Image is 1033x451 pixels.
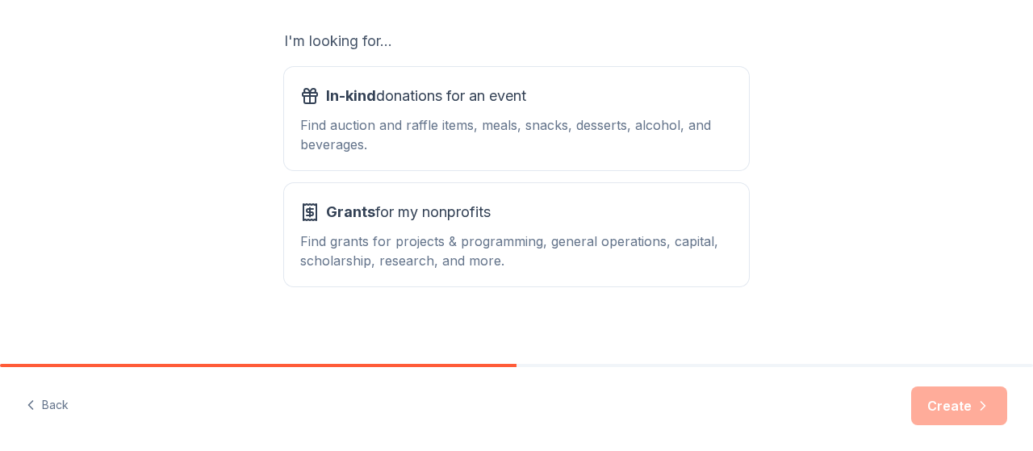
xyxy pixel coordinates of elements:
[300,232,733,270] div: Find grants for projects & programming, general operations, capital, scholarship, research, and m...
[26,389,69,423] button: Back
[284,183,749,286] button: Grantsfor my nonprofitsFind grants for projects & programming, general operations, capital, schol...
[326,83,526,109] span: donations for an event
[300,115,733,154] div: Find auction and raffle items, meals, snacks, desserts, alcohol, and beverages.
[326,203,375,220] span: Grants
[326,199,491,225] span: for my nonprofits
[284,67,749,170] button: In-kinddonations for an eventFind auction and raffle items, meals, snacks, desserts, alcohol, and...
[284,28,749,54] div: I'm looking for...
[326,87,376,104] span: In-kind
